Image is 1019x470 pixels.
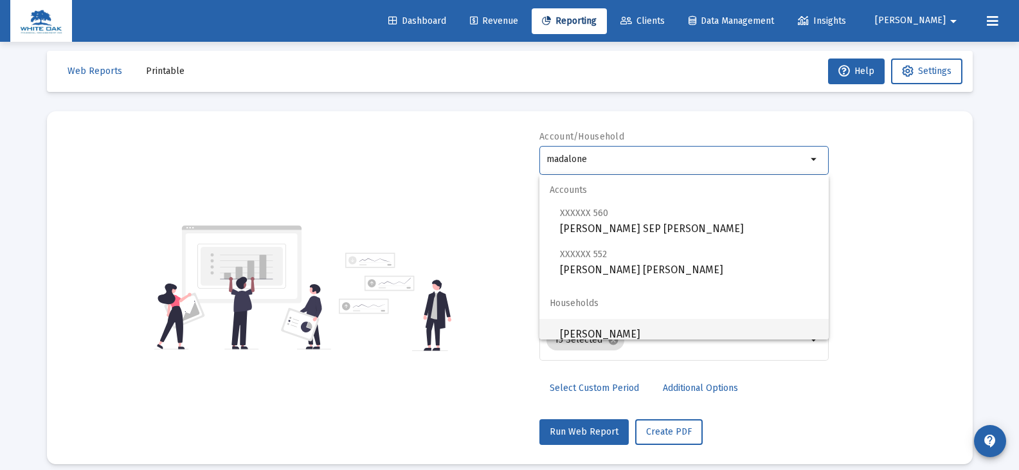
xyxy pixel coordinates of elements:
label: Account/Household [539,131,624,142]
span: XXXXXX 552 [560,249,607,260]
mat-chip: 15 Selected [546,330,624,350]
img: reporting-alt [339,253,451,351]
span: Accounts [539,175,829,206]
input: Search or select an account or household [546,154,807,165]
span: XXXXXX 560 [560,208,608,219]
span: Dashboard [388,15,446,26]
button: Settings [891,59,962,84]
a: Reporting [532,8,607,34]
span: Data Management [689,15,774,26]
a: Clients [610,8,675,34]
span: Households [539,288,829,319]
span: [PERSON_NAME] [875,15,946,26]
span: Help [838,66,874,77]
img: reporting [154,224,331,351]
button: [PERSON_NAME] [860,8,977,33]
button: Printable [136,59,195,84]
mat-icon: arrow_drop_down [807,152,822,167]
a: Data Management [678,8,784,34]
mat-icon: arrow_drop_down [946,8,961,34]
span: Reporting [542,15,597,26]
span: [PERSON_NAME] [PERSON_NAME] [560,246,818,278]
span: [PERSON_NAME] SEP [PERSON_NAME] [560,205,818,237]
span: Settings [918,66,951,77]
a: Revenue [460,8,528,34]
img: Dashboard [20,8,62,34]
mat-chip-list: Selection [546,327,807,353]
a: Insights [788,8,856,34]
mat-icon: contact_support [982,433,998,449]
span: Create PDF [646,426,692,437]
span: [PERSON_NAME] [560,319,818,350]
button: Run Web Report [539,419,629,445]
button: Web Reports [57,59,132,84]
button: Create PDF [635,419,703,445]
span: Select Custom Period [550,383,639,393]
span: Run Web Report [550,426,618,437]
span: Revenue [470,15,518,26]
span: Additional Options [663,383,738,393]
span: Insights [798,15,846,26]
span: Web Reports [68,66,122,77]
mat-icon: arrow_drop_down [807,332,822,348]
span: Printable [146,66,185,77]
span: Clients [620,15,665,26]
a: Dashboard [378,8,456,34]
button: Help [828,59,885,84]
mat-icon: cancel [608,334,619,346]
